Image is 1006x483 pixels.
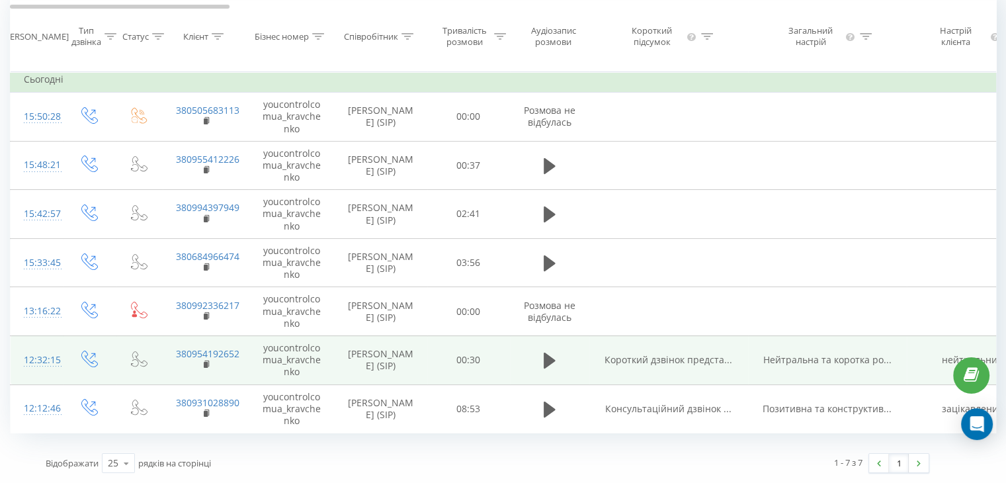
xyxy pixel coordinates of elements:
div: Загальний настрій [779,25,843,48]
a: 380931028890 [176,396,239,409]
span: Розмова не відбулась [524,299,575,324]
a: 380994397949 [176,201,239,214]
span: рядків на сторінці [138,457,211,469]
div: Короткий підсумок [620,25,684,48]
td: youcontrolcomua_kravchenko [249,335,335,384]
span: Розмова не відбулась [524,104,575,128]
td: 03:56 [427,238,510,287]
div: 15:50:28 [24,104,50,130]
td: [PERSON_NAME] (SIP) [335,287,427,336]
td: youcontrolcomua_kravchenko [249,190,335,239]
td: 02:41 [427,190,510,239]
div: Співробітник [344,30,398,42]
td: youcontrolcomua_kravchenko [249,287,335,336]
td: youcontrolcomua_kravchenko [249,238,335,287]
div: Статус [122,30,149,42]
span: Відображати [46,457,99,469]
td: youcontrolcomua_kravchenko [249,141,335,190]
div: Аудіозапис розмови [521,25,585,48]
td: youcontrolcomua_kravchenko [249,93,335,142]
div: 12:12:46 [24,396,50,421]
td: 00:37 [427,141,510,190]
a: 380505683113 [176,104,239,116]
span: Позитивна та конструктив... [763,402,892,415]
td: [PERSON_NAME] (SIP) [335,335,427,384]
div: Бізнес номер [255,30,309,42]
a: 380955412226 [176,153,239,165]
td: [PERSON_NAME] (SIP) [335,238,427,287]
td: 00:30 [427,335,510,384]
div: 1 - 7 з 7 [834,456,862,469]
td: youcontrolcomua_kravchenko [249,384,335,433]
td: [PERSON_NAME] (SIP) [335,93,427,142]
div: 15:33:45 [24,250,50,276]
td: 00:00 [427,93,510,142]
div: 15:48:21 [24,152,50,178]
a: 1 [889,454,909,472]
td: 08:53 [427,384,510,433]
div: 15:42:57 [24,201,50,227]
a: 380954192652 [176,347,239,360]
div: Настрій клієнта [925,25,986,48]
span: Короткий дзвінок предста... [605,353,732,366]
div: Тип дзвінка [71,25,101,48]
td: 00:00 [427,287,510,336]
span: Нейтральна та коротка ро... [763,353,892,366]
td: [PERSON_NAME] (SIP) [335,190,427,239]
div: Тривалість розмови [439,25,491,48]
span: Консультаційний дзвінок ... [605,402,732,415]
div: 12:32:15 [24,347,50,373]
a: 380684966474 [176,250,239,263]
div: [PERSON_NAME] [2,30,69,42]
a: 380992336217 [176,299,239,312]
td: [PERSON_NAME] (SIP) [335,141,427,190]
div: 13:16:22 [24,298,50,324]
div: Клієнт [183,30,208,42]
td: [PERSON_NAME] (SIP) [335,384,427,433]
div: Open Intercom Messenger [961,408,993,440]
div: 25 [108,457,118,470]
